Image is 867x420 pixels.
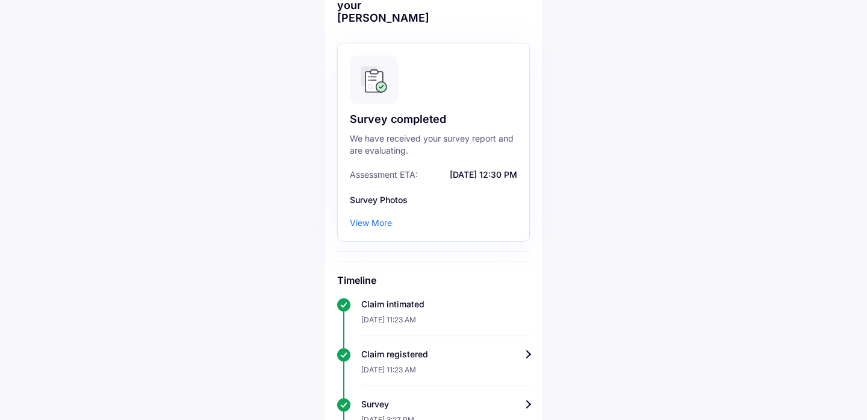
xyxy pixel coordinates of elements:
[350,133,517,157] div: We have received your survey report and are evaluating.
[361,348,530,360] div: Claim registered
[350,194,517,206] div: Survey Photos
[350,169,418,181] span: Assessment ETA:
[361,310,530,336] div: [DATE] 11:23 AM
[361,360,530,386] div: [DATE] 11:23 AM
[361,298,530,310] div: Claim intimated
[421,169,517,181] span: [DATE] 12:30 PM
[350,217,392,229] div: View More
[350,112,517,127] div: Survey completed
[337,274,530,286] h6: Timeline
[361,398,530,410] div: Survey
